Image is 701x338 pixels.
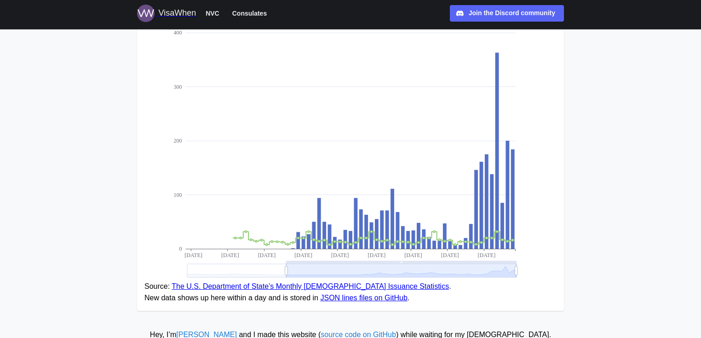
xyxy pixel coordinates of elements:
figcaption: Source: . New data shows up here within a day and is stored in . [144,281,557,304]
text: 200 [174,137,182,144]
text: [DATE] [404,252,422,258]
text: 300 [174,83,182,90]
text: [DATE] [294,252,312,258]
span: Consulates [232,8,267,19]
text: [DATE] [258,252,276,258]
text: [DATE] [331,252,349,258]
text: 400 [174,29,182,36]
text: [DATE] [184,252,202,258]
text: 0 [179,246,182,252]
div: VisaWhen [158,7,196,20]
a: Join the Discord community [450,5,564,22]
text: [DATE] [477,252,495,258]
text: [DATE] [368,252,386,258]
span: NVC [206,8,219,19]
text: 100 [174,191,182,198]
text: [DATE] [441,252,459,258]
a: JSON lines files on GitHub [320,294,407,302]
div: Join the Discord community [469,8,555,18]
button: Consulates [228,7,271,19]
text: [DATE] [221,252,239,258]
a: Logo for VisaWhen VisaWhen [137,5,196,22]
img: Logo for VisaWhen [137,5,155,22]
a: The U.S. Department of State’s Monthly [DEMOGRAPHIC_DATA] Issuance Statistics [172,282,449,290]
button: NVC [201,7,224,19]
